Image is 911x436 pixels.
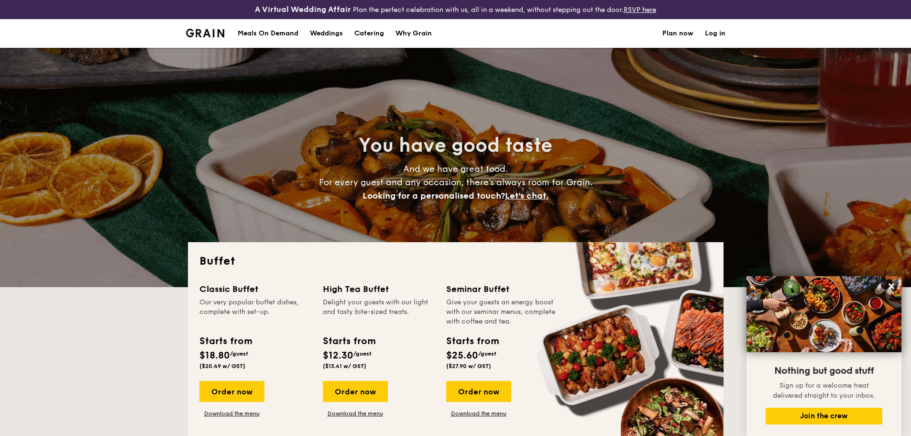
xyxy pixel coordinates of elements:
[199,334,252,348] div: Starts from
[446,381,511,402] div: Order now
[446,350,478,361] span: $25.60
[323,350,353,361] span: $12.30
[746,276,901,352] img: DSC07876-Edit02-Large.jpeg
[323,298,435,326] div: Delight your guests with our light and tasty bite-sized treats.
[478,350,496,357] span: /guest
[362,190,505,201] span: Looking for a personalised touch?
[199,381,264,402] div: Order now
[390,19,438,48] a: Why Grain
[349,19,390,48] a: Catering
[199,298,311,326] div: Our very popular buffet dishes, complete with set-up.
[199,363,245,369] span: ($20.49 w/ GST)
[323,363,366,369] span: ($13.41 w/ GST)
[323,334,375,348] div: Starts from
[662,19,693,48] a: Plan now
[199,350,230,361] span: $18.80
[323,282,435,296] div: High Tea Buffet
[232,19,304,48] a: Meals On Demand
[359,134,552,157] span: You have good taste
[353,350,372,357] span: /guest
[238,19,298,48] div: Meals On Demand
[505,190,549,201] span: Let's chat.
[354,19,384,48] h1: Catering
[395,19,432,48] div: Why Grain
[199,282,311,296] div: Classic Buffet
[310,19,343,48] div: Weddings
[304,19,349,48] a: Weddings
[773,381,875,400] span: Sign up for a welcome treat delivered straight to your inbox.
[766,408,882,425] button: Join the crew
[255,4,351,15] h4: A Virtual Wedding Affair
[230,350,248,357] span: /guest
[624,6,656,14] a: RSVP here
[774,365,874,377] span: Nothing but good stuff
[323,381,388,402] div: Order now
[323,410,388,417] a: Download the menu
[705,19,725,48] a: Log in
[199,410,264,417] a: Download the menu
[186,29,225,37] a: Logotype
[446,298,558,326] div: Give your guests an energy boost with our seminar menus, complete with coffee and tea.
[186,29,225,37] img: Grain
[446,410,511,417] a: Download the menu
[884,279,899,294] button: Close
[180,4,731,15] div: Plan the perfect celebration with us, all in a weekend, without stepping out the door.
[446,363,491,369] span: ($27.90 w/ GST)
[199,254,712,269] h2: Buffet
[319,164,593,201] span: And we have great food. For every guest and any occasion, there’s always room for Grain.
[446,282,558,296] div: Seminar Buffet
[446,334,498,348] div: Starts from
